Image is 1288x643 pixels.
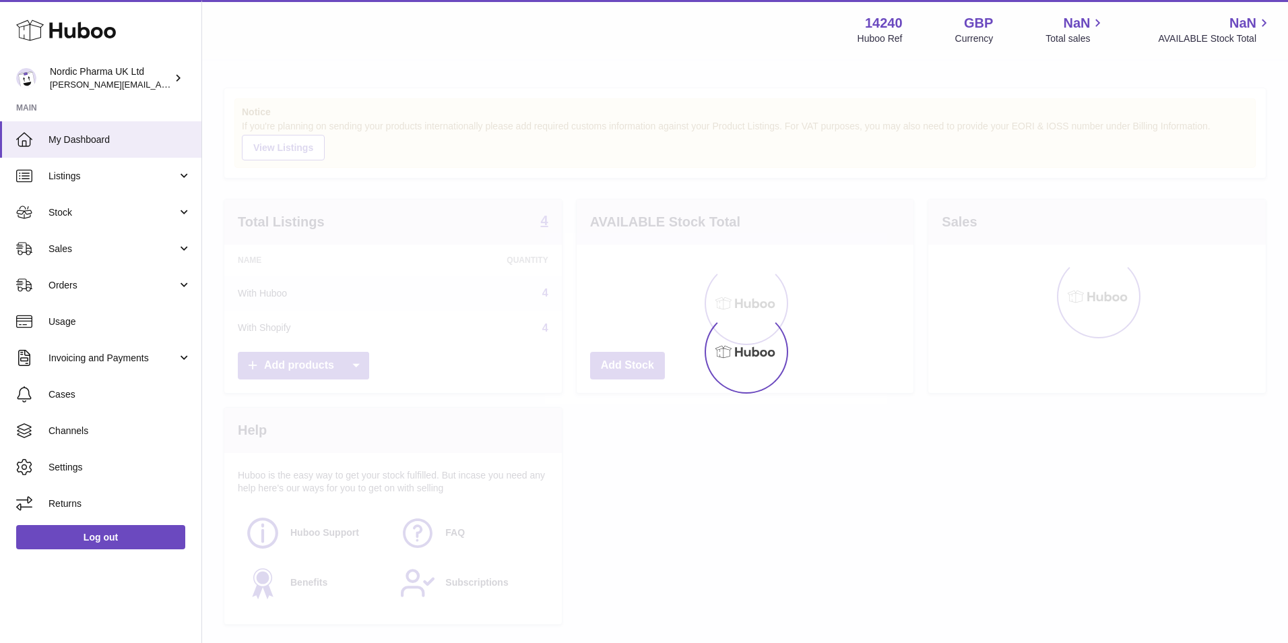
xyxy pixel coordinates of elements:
div: Nordic Pharma UK Ltd [50,65,171,91]
span: Cases [49,388,191,401]
strong: 14240 [865,14,903,32]
span: Returns [49,497,191,510]
span: NaN [1229,14,1256,32]
span: Total sales [1045,32,1105,45]
a: NaN AVAILABLE Stock Total [1158,14,1272,45]
div: Currency [955,32,994,45]
strong: GBP [964,14,993,32]
a: Log out [16,525,185,549]
span: Listings [49,170,177,183]
span: Invoicing and Payments [49,352,177,365]
span: AVAILABLE Stock Total [1158,32,1272,45]
span: NaN [1063,14,1090,32]
a: NaN Total sales [1045,14,1105,45]
span: Sales [49,243,177,255]
span: My Dashboard [49,133,191,146]
span: Settings [49,461,191,474]
span: Usage [49,315,191,328]
span: Channels [49,425,191,437]
img: joe.plant@parapharmdev.com [16,68,36,88]
span: Orders [49,279,177,292]
span: [PERSON_NAME][EMAIL_ADDRESS][DOMAIN_NAME] [50,79,270,90]
div: Huboo Ref [858,32,903,45]
span: Stock [49,206,177,219]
